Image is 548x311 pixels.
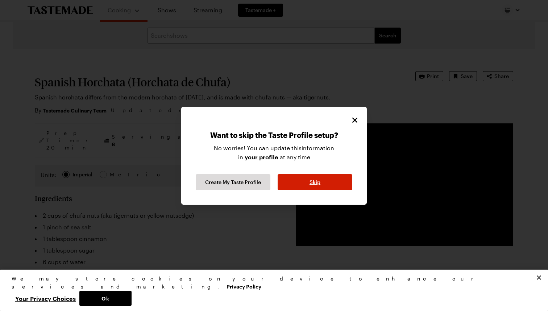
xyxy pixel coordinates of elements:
[350,115,360,125] button: Close
[196,174,270,190] button: Continue Taste Profile
[79,291,132,306] button: Ok
[245,153,278,161] a: your profile
[12,291,79,306] button: Your Privacy Choices
[205,179,261,186] span: Create My Taste Profile
[278,174,352,190] button: Skip Taste Profile
[227,283,261,290] a: More information about your privacy, opens in a new tab
[210,131,338,144] p: Want to skip the Taste Profile setup?
[310,179,320,186] span: Skip
[12,275,530,306] div: Privacy
[12,275,530,291] div: We may store cookies on your device to enhance our services and marketing.
[531,270,547,286] button: Close
[214,144,334,167] p: No worries! You can update this information in at any time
